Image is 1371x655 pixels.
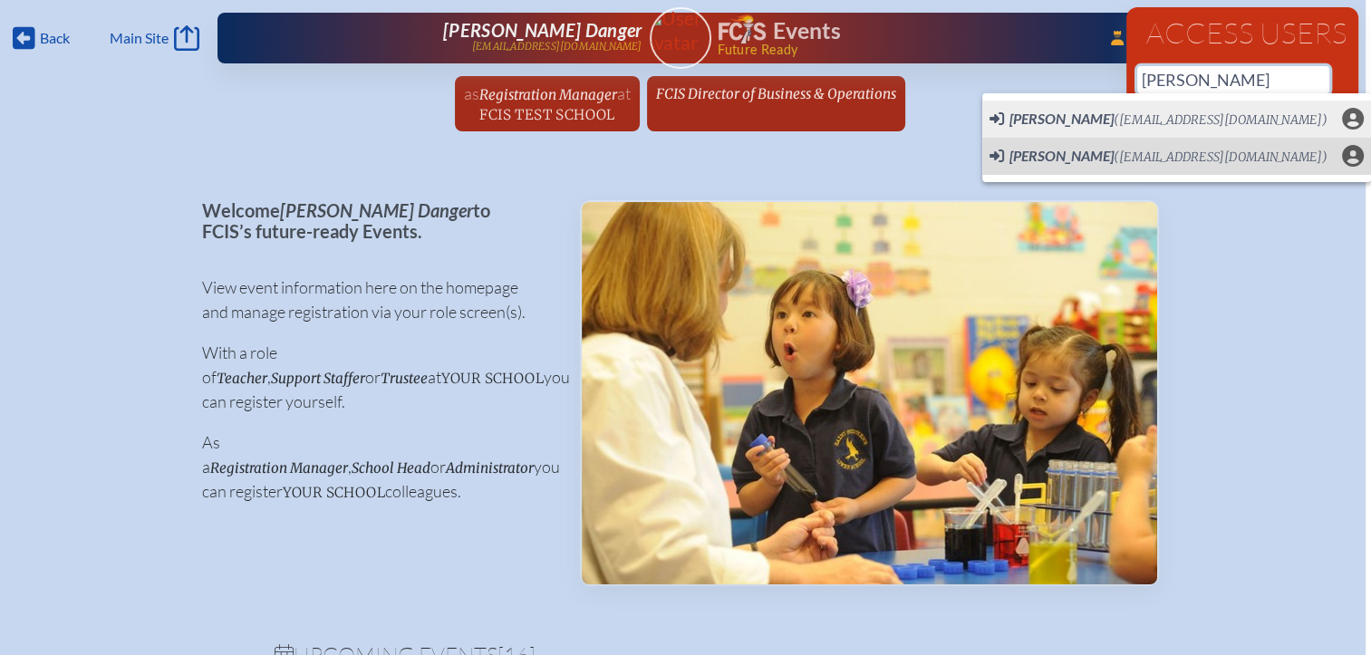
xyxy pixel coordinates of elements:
[1009,110,1114,127] span: [PERSON_NAME]
[210,459,348,477] span: Registration Manager
[1114,149,1328,165] span: ([EMAIL_ADDRESS][DOMAIN_NAME])
[352,459,430,477] span: School Head
[283,484,385,501] span: your school
[617,83,631,103] span: at
[1114,112,1328,128] span: ([EMAIL_ADDRESS][DOMAIN_NAME])
[990,110,1328,130] span: Switch User
[202,275,551,324] p: View event information here on the homepage and manage registration via your role screen(s).
[381,370,428,387] span: Trustee
[202,430,551,504] p: As a , or you can register colleagues.
[202,200,551,241] p: Welcome to FCIS’s future-ready Events.
[271,370,365,387] span: Support Staffer
[990,147,1328,167] span: Switch User
[275,20,642,56] a: [PERSON_NAME] Danger[EMAIL_ADDRESS][DOMAIN_NAME]
[717,43,1085,56] span: Future Ready
[217,370,267,387] span: Teacher
[982,138,1371,175] li: srotella@lccdayschool.com
[479,106,614,123] span: FCIS Test School
[202,341,551,414] p: With a role of , or at you can register yourself.
[656,85,896,102] span: FCIS Director of Business & Operations
[719,14,1086,56] div: FCIS Events — Future ready
[464,83,479,103] span: as
[1009,147,1114,164] span: [PERSON_NAME]
[443,19,642,41] span: [PERSON_NAME] Danger
[982,101,1371,138] li: krotella@saintmarks.com
[1137,18,1347,47] h1: Access Users
[457,76,638,131] a: asRegistration ManageratFCIS Test School
[40,29,70,47] span: Back
[110,29,169,47] span: Main Site
[441,370,544,387] span: your school
[642,6,719,54] img: User Avatar
[479,86,617,103] span: Registration Manager
[280,199,473,221] span: [PERSON_NAME] Danger
[110,25,198,51] a: Main Site
[982,93,1371,182] ul: Option List
[649,76,903,111] a: FCIS Director of Business & Operations
[472,41,642,53] p: [EMAIL_ADDRESS][DOMAIN_NAME]
[650,7,711,69] a: User Avatar
[446,459,534,477] span: Administrator
[582,202,1157,584] img: Events
[1137,66,1329,93] input: Person’s name or email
